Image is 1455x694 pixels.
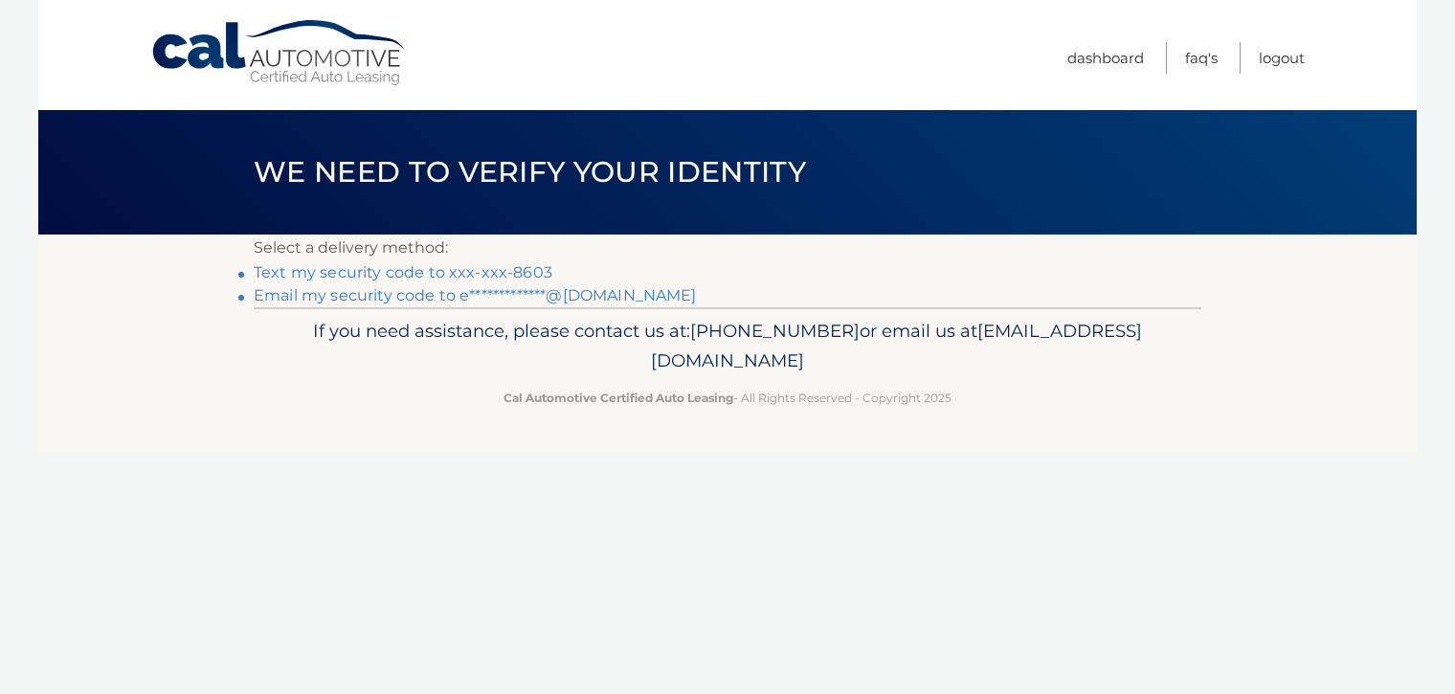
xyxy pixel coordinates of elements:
[690,320,860,342] span: [PHONE_NUMBER]
[266,316,1189,377] p: If you need assistance, please contact us at: or email us at
[254,235,1201,261] p: Select a delivery method:
[1259,42,1305,74] a: Logout
[254,154,806,190] span: We need to verify your identity
[266,388,1189,408] p: - All Rights Reserved - Copyright 2025
[1067,42,1144,74] a: Dashboard
[504,391,733,405] strong: Cal Automotive Certified Auto Leasing
[254,263,552,281] a: Text my security code to xxx-xxx-8603
[150,19,409,87] a: Cal Automotive
[1185,42,1218,74] a: FAQ's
